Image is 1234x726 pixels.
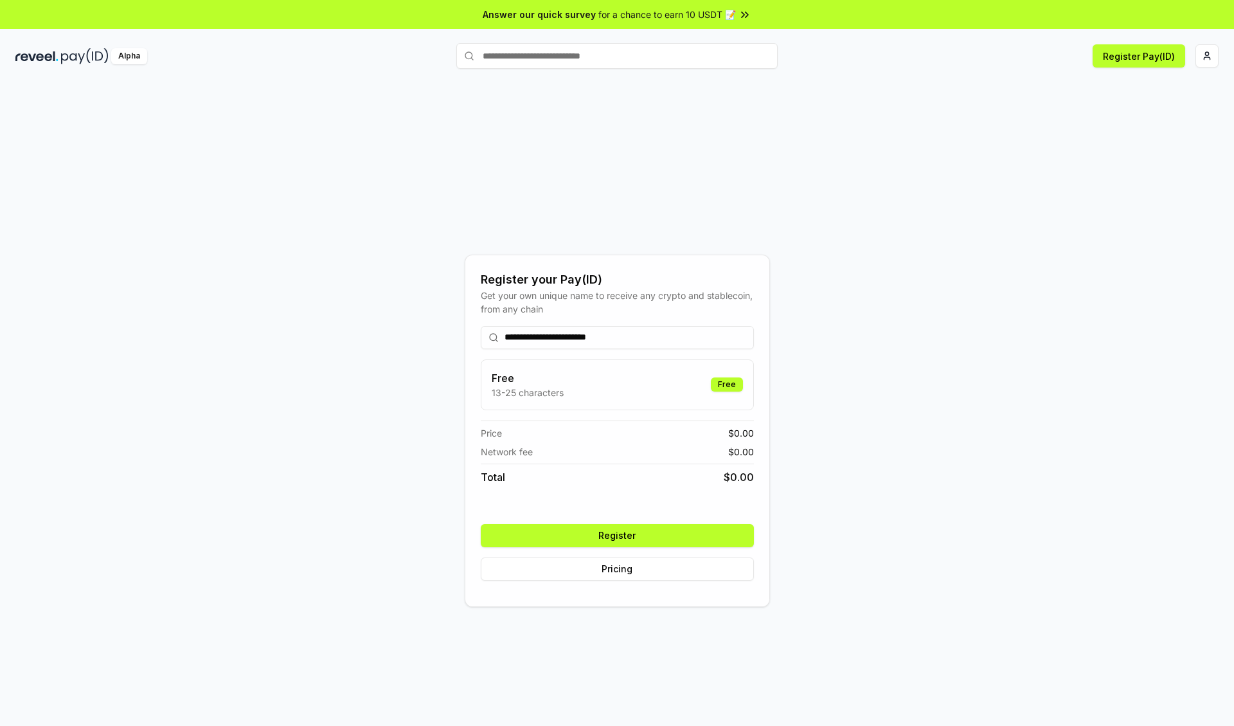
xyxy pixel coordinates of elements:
[481,469,505,485] span: Total
[492,370,564,386] h3: Free
[481,426,502,440] span: Price
[724,469,754,485] span: $ 0.00
[728,426,754,440] span: $ 0.00
[15,48,58,64] img: reveel_dark
[481,271,754,289] div: Register your Pay(ID)
[111,48,147,64] div: Alpha
[728,445,754,458] span: $ 0.00
[492,386,564,399] p: 13-25 characters
[61,48,109,64] img: pay_id
[481,558,754,581] button: Pricing
[711,377,743,392] div: Free
[1093,44,1185,68] button: Register Pay(ID)
[483,8,596,21] span: Answer our quick survey
[481,524,754,547] button: Register
[481,445,533,458] span: Network fee
[481,289,754,316] div: Get your own unique name to receive any crypto and stablecoin, from any chain
[598,8,736,21] span: for a chance to earn 10 USDT 📝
